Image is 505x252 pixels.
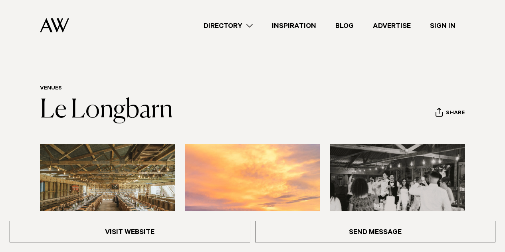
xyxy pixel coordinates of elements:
[10,221,250,242] a: Visit Website
[262,20,326,31] a: Inspiration
[363,20,420,31] a: Advertise
[40,18,69,33] img: Auckland Weddings Logo
[446,110,465,117] span: Share
[326,20,363,31] a: Blog
[435,107,465,119] button: Share
[40,97,173,123] a: Le Longbarn
[420,20,465,31] a: Sign In
[194,20,262,31] a: Directory
[40,85,62,92] a: Venues
[255,221,496,242] a: Send Message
